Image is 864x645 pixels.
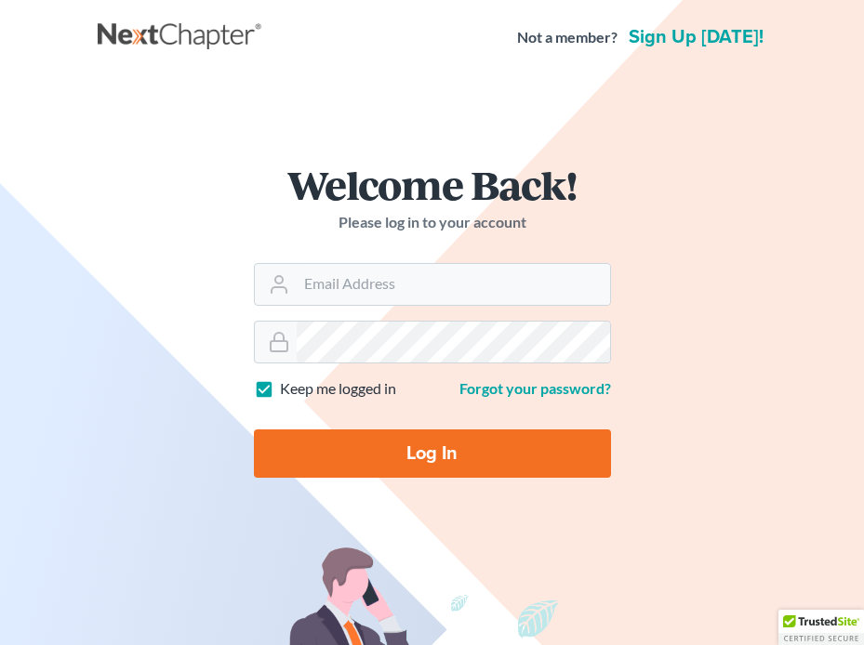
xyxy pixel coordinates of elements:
strong: Not a member? [517,27,618,48]
div: TrustedSite Certified [778,610,864,645]
input: Email Address [297,264,610,305]
a: Forgot your password? [459,379,611,397]
input: Log In [254,429,611,478]
p: Please log in to your account [254,212,611,233]
a: Sign up [DATE]! [625,28,767,46]
label: Keep me logged in [280,378,396,400]
h1: Welcome Back! [254,165,611,204]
